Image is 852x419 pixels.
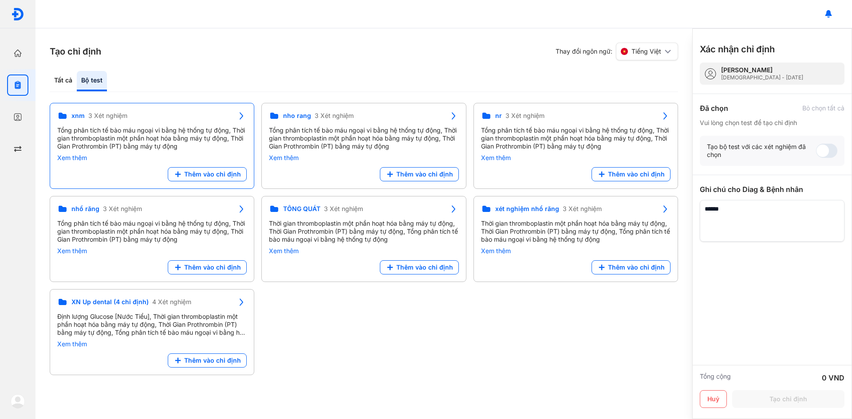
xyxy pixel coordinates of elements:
div: Đã chọn [700,103,728,114]
img: logo [11,394,25,408]
button: Thêm vào chỉ định [168,260,247,274]
span: Thêm vào chỉ định [396,263,453,271]
span: Thêm vào chỉ định [608,263,665,271]
div: Thời gian thromboplastin một phần hoạt hóa bằng máy tự động, Thời Gian Prothrombin (PT) bằng máy ... [481,219,671,243]
div: Thời gian thromboplastin một phần hoạt hóa bằng máy tự động, Thời Gian Prothrombin (PT) bằng máy ... [269,219,458,243]
span: nho rang [283,112,311,120]
span: 3 Xét nghiệm [505,112,544,120]
div: Xem thêm [269,247,458,255]
div: 0 VND [822,372,844,383]
span: Thêm vào chỉ định [184,170,241,178]
span: xét nghiệm nhổ răng [495,205,559,213]
div: Tổng phân tích tế bào máu ngoại vi bằng hệ thống tự động, Thời gian thromboplastin một phần hoạt ... [481,126,671,150]
div: Định lượng Glucose [Nước Tiểu], Thời gian thromboplastin một phần hoạt hóa bằng máy tự động, Thời... [57,313,247,337]
span: XN Up dental (4 chỉ định) [71,298,149,306]
span: 3 Xét nghiệm [563,205,602,213]
span: Thêm vào chỉ định [608,170,665,178]
div: Bỏ chọn tất cả [802,104,844,112]
span: 3 Xét nghiệm [88,112,127,120]
div: Xem thêm [57,247,247,255]
button: Tạo chỉ định [732,390,844,408]
button: Thêm vào chỉ định [380,167,459,181]
div: Xem thêm [57,154,247,162]
span: nr [495,112,502,120]
span: 3 Xét nghiệm [315,112,354,120]
span: nhổ răng [71,205,99,213]
span: TỔNG QUÁT [283,205,320,213]
div: Tạo bộ test với các xét nghiệm đã chọn [707,143,816,159]
img: logo [11,8,24,21]
div: Xem thêm [269,154,458,162]
div: Thay đổi ngôn ngữ: [556,43,678,60]
span: Thêm vào chỉ định [184,356,241,364]
div: Bộ test [77,71,107,91]
div: Tất cả [50,71,77,91]
h3: Xác nhận chỉ định [700,43,775,55]
button: Thêm vào chỉ định [592,260,671,274]
div: Vui lòng chọn test để tạo chỉ định [700,119,844,127]
span: Tiếng Việt [631,47,661,55]
div: [PERSON_NAME] [721,66,803,74]
div: Tổng phân tích tế bào máu ngoại vi bằng hệ thống tự động, Thời gian thromboplastin một phần hoạt ... [57,126,247,150]
span: 3 Xét nghiệm [324,205,363,213]
div: [DEMOGRAPHIC_DATA] - [DATE] [721,74,803,81]
span: Thêm vào chỉ định [396,170,453,178]
span: Thêm vào chỉ định [184,263,241,271]
div: Xem thêm [481,154,671,162]
div: Ghi chú cho Diag & Bệnh nhân [700,184,844,195]
span: 3 Xét nghiệm [103,205,142,213]
button: Thêm vào chỉ định [168,167,247,181]
div: Xem thêm [57,340,247,348]
span: xnm [71,112,85,120]
div: Tổng phân tích tế bào máu ngoại vi bằng hệ thống tự động, Thời gian thromboplastin một phần hoạt ... [57,219,247,243]
button: Thêm vào chỉ định [592,167,671,181]
button: Thêm vào chỉ định [380,260,459,274]
div: Xem thêm [481,247,671,255]
div: Tổng phân tích tế bào máu ngoại vi bằng hệ thống tự động, Thời gian thromboplastin một phần hoạt ... [269,126,458,150]
span: 4 Xét nghiệm [152,298,191,306]
button: Huỷ [700,390,727,408]
h3: Tạo chỉ định [50,45,101,58]
div: Tổng cộng [700,372,731,383]
button: Thêm vào chỉ định [168,353,247,368]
